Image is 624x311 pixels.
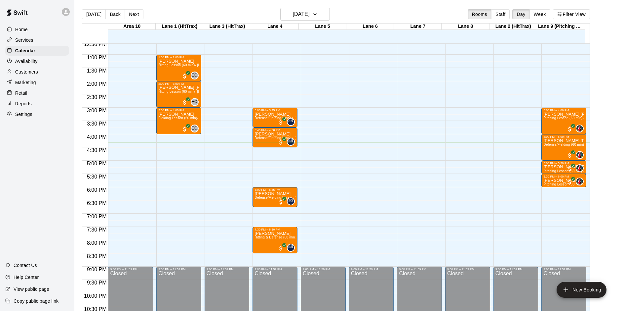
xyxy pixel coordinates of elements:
[85,174,108,180] span: 5:30 PM
[543,162,584,165] div: 5:00 PM – 5:30 PM
[566,152,573,159] span: All customers have paid
[108,24,156,30] div: Area 10
[192,125,198,132] span: EO
[254,235,328,239] span: Hitting & Defense (60 min) - [PERSON_NAME]
[15,37,33,43] p: Services
[192,72,198,79] span: EO
[82,9,106,19] button: [DATE]
[288,198,294,205] img: Jose Polanco
[15,100,32,107] p: Reports
[85,161,108,166] span: 5:00 PM
[191,98,199,106] div: Eric Opelski
[543,116,613,120] span: Pitching Lesson (60 min)- [PERSON_NAME]
[85,94,108,100] span: 2:30 PM
[156,55,201,81] div: 1:00 PM – 2:00 PM: Grace Cunningham
[254,129,295,132] div: 3:45 PM – 4:30 PM
[541,108,586,134] div: 3:00 PM – 4:00 PM: Pitching Lesson (60 min)- Kyle Bunn
[5,99,69,109] a: Reports
[191,125,199,132] div: Eric Opelski
[158,116,228,120] span: Fielding Lesson (60 min)- [PERSON_NAME]
[5,88,69,98] a: Retail
[278,139,284,146] span: All customers have paid
[85,147,108,153] span: 4:30 PM
[85,280,108,285] span: 9:30 PM
[85,68,108,74] span: 1:30 PM
[280,8,330,21] button: [DATE]
[543,109,584,112] div: 3:00 PM – 4:00 PM
[576,152,583,158] img: Kyle Bunn
[254,268,295,271] div: 9:00 PM – 11:59 PM
[543,143,615,146] span: Defense/Fielding (60 min)- [PERSON_NAME]
[578,178,584,185] span: Kyle Bunn
[529,9,550,19] button: Week
[278,199,284,205] span: All customers have paid
[5,78,69,87] a: Marketing
[15,79,36,86] p: Marketing
[5,25,69,34] a: Home
[254,228,295,231] div: 7:30 PM – 8:30 PM
[254,196,338,199] span: Defense/Fielding Lesson (45 min)- [PERSON_NAME]
[15,47,35,54] p: Calendar
[156,24,203,30] div: Lane 1 (HitTrax)
[85,108,108,113] span: 3:00 PM
[566,166,573,172] span: All customers have paid
[537,24,585,30] div: Lane 9 (Pitching Area)
[290,118,295,126] span: Jose Polanco
[290,138,295,146] span: Jose Polanco
[181,99,188,106] span: All customers have paid
[181,126,188,132] span: All customers have paid
[193,72,199,79] span: Eric Opelski
[543,268,584,271] div: 9:00 PM – 11:59 PM
[541,134,586,161] div: 4:00 PM – 5:00 PM: Wells Payne
[110,268,151,271] div: 9:00 PM – 11:59 PM
[290,197,295,205] span: Jose Polanco
[346,24,394,30] div: Lane 6
[442,24,489,30] div: Lane 8
[85,253,108,259] span: 8:30 PM
[85,267,108,272] span: 9:00 PM
[287,197,295,205] div: Jose Polanco
[85,214,108,219] span: 7:00 PM
[543,135,584,138] div: 4:00 PM – 5:00 PM
[351,268,392,271] div: 9:00 PM – 11:59 PM
[399,268,440,271] div: 9:00 PM – 11:59 PM
[253,227,297,253] div: 7:30 PM – 8:30 PM: Hitting & Defense (60 min) - Jose Polanco
[85,200,108,206] span: 6:30 PM
[5,56,69,66] div: Availability
[85,121,108,127] span: 3:30 PM
[5,35,69,45] a: Services
[576,178,583,185] img: Kyle Bunn
[158,90,226,93] span: Hitting Lesson (60 min)- [PERSON_NAME]
[543,182,613,186] span: Pitching Lesson (30 min)- [PERSON_NAME]
[576,178,584,185] div: Kyle Bunn
[288,138,294,145] img: Jose Polanco
[543,175,584,178] div: 5:30 PM – 6:00 PM
[85,187,108,193] span: 6:00 PM
[207,268,248,271] div: 9:00 PM – 11:59 PM
[14,298,58,304] p: Copy public page link
[578,151,584,159] span: Kyle Bunn
[85,227,108,233] span: 7:30 PM
[85,81,108,87] span: 2:00 PM
[181,73,188,79] span: All customers have paid
[14,274,39,281] p: Help Center
[287,244,295,252] div: Jose Polanco
[192,99,198,105] span: EO
[489,24,537,30] div: Lane 2 (HitTrax)
[5,67,69,77] a: Customers
[566,179,573,185] span: All customers have paid
[15,58,38,65] p: Availability
[288,119,294,125] img: Jose Polanco
[512,9,529,19] button: Day
[5,109,69,119] div: Settings
[254,188,295,191] div: 6:00 PM – 6:45 PM
[253,108,297,128] div: 3:00 PM – 3:45 PM: Rockne Pitcher
[576,164,584,172] div: Kyle Bunn
[254,116,338,120] span: Defense/Fielding Lesson (45 min)- [PERSON_NAME]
